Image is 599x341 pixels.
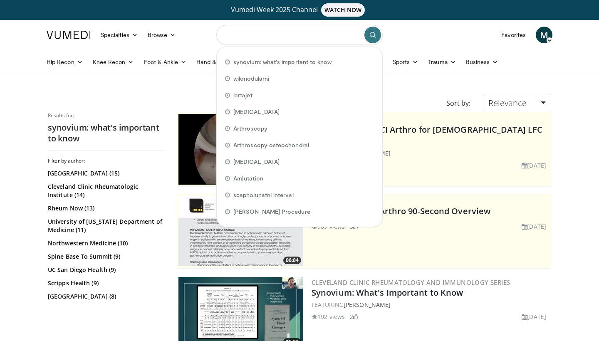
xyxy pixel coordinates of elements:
[48,217,162,234] a: University of [US_STATE] Department of Medicine (11)
[143,27,181,43] a: Browse
[233,108,280,116] span: [MEDICAL_DATA]
[48,292,162,301] a: [GEOGRAPHIC_DATA] (8)
[522,161,546,170] li: [DATE]
[48,279,162,287] a: Scripps Health (9)
[312,287,463,298] a: Synovium: What's Important to Know
[312,124,542,147] a: Live Surgery: MACI Arthro for [DEMOGRAPHIC_DATA] LFC Defect
[178,114,303,185] a: 35:46
[191,54,245,70] a: Hand & Wrist
[42,54,88,70] a: Hip Recon
[233,208,310,216] span: [PERSON_NAME] Procedure
[312,149,549,158] div: FEATURING
[461,54,503,70] a: Business
[233,74,269,83] span: wilonodularni
[233,174,263,183] span: Am[utation
[233,58,332,66] span: synovium: what's important to know
[233,124,267,133] span: Arthroscopy
[321,3,365,17] span: WATCH NOW
[139,54,192,70] a: Foot & Ankle
[283,257,301,264] span: 06:04
[522,222,546,231] li: [DATE]
[48,183,162,199] a: Cleveland Clinic Rheumatologic Institute (14)
[312,312,345,321] li: 192 views
[48,266,162,274] a: UC San Diego Health (9)
[48,239,162,247] a: Northwestern Medicine (10)
[488,97,527,109] span: Relevance
[178,114,303,185] img: eb023345-1e2d-4374-a840-ddbc99f8c97c.300x170_q85_crop-smart_upscale.jpg
[344,301,391,309] a: [PERSON_NAME]
[483,94,551,112] a: Relevance
[48,252,162,261] a: Spine Base To Summit (9)
[233,91,252,99] span: lartajet
[48,122,164,144] h2: synovium: what's important to know
[522,312,546,321] li: [DATE]
[388,54,423,70] a: Sports
[88,54,139,70] a: Knee Recon
[312,205,490,217] a: What is it? MACI Arthro 90-Second Overview
[423,54,461,70] a: Trauma
[536,27,552,43] a: M
[216,25,383,45] input: Search topics, interventions
[312,278,510,287] a: Cleveland Clinic Rheumatology and Immunology Series
[496,27,531,43] a: Favorites
[96,27,143,43] a: Specialties
[178,195,303,266] a: 06:04
[48,169,162,178] a: [GEOGRAPHIC_DATA] (15)
[47,31,91,39] img: VuMedi Logo
[233,158,280,166] span: [MEDICAL_DATA]
[48,112,164,119] p: Results for:
[312,300,549,309] div: FEATURING
[48,158,164,164] h3: Filter by author:
[48,3,551,17] a: Vumedi Week 2025 ChannelWATCH NOW
[440,94,477,112] div: Sort by:
[233,191,294,199] span: scapholunatni interval
[350,312,358,321] li: 2
[48,204,162,213] a: Rheum Now (13)
[233,141,309,149] span: Arthroscopy osteochondral
[178,195,303,266] img: aa6cc8ed-3dbf-4b6a-8d82-4a06f68b6688.300x170_q85_crop-smart_upscale.jpg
